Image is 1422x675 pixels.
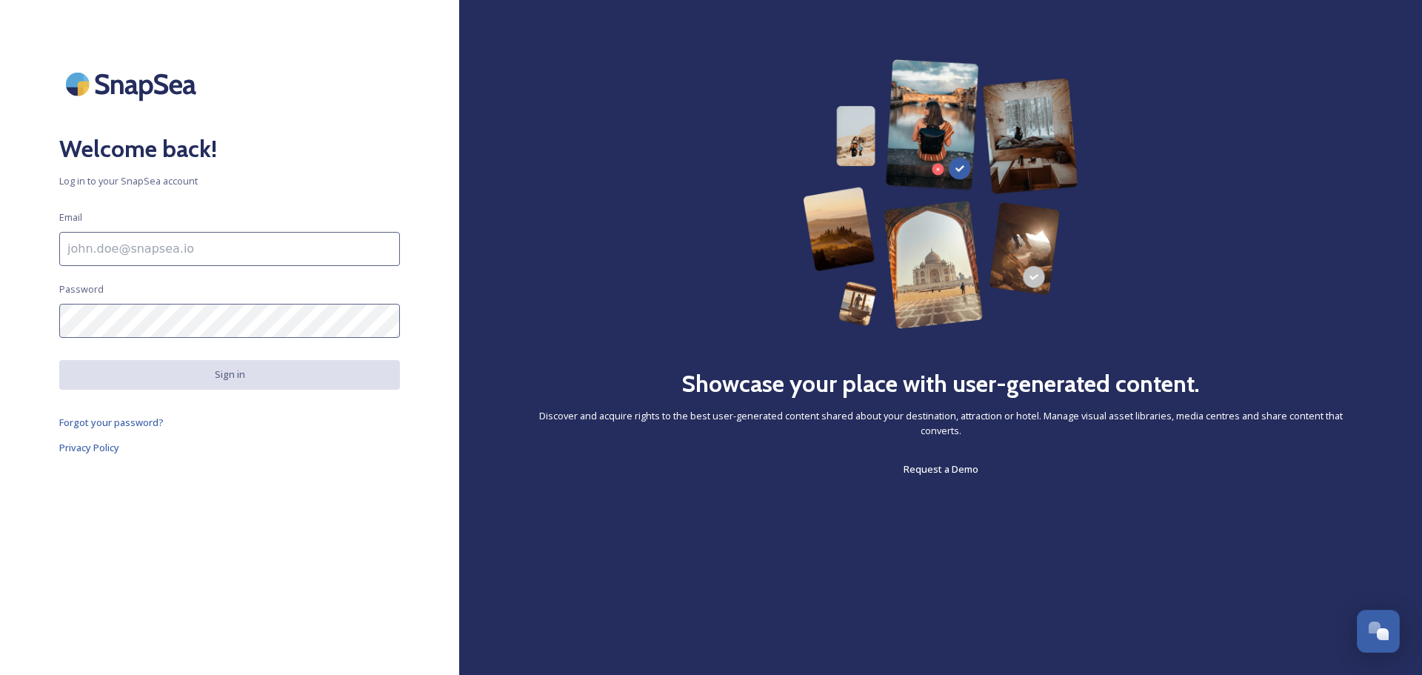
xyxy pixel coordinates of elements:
[1357,610,1400,653] button: Open Chat
[59,439,400,456] a: Privacy Policy
[904,462,978,476] span: Request a Demo
[59,174,400,188] span: Log in to your SnapSea account
[59,232,400,266] input: john.doe@snapsea.io
[59,441,119,454] span: Privacy Policy
[59,416,164,429] span: Forgot your password?
[59,413,400,431] a: Forgot your password?
[681,366,1200,402] h2: Showcase your place with user-generated content.
[518,409,1363,437] span: Discover and acquire rights to the best user-generated content shared about your destination, att...
[59,131,400,167] h2: Welcome back!
[904,460,978,478] a: Request a Demo
[803,59,1078,329] img: 63b42ca75bacad526042e722_Group%20154-p-800.png
[59,210,82,225] span: Email
[59,360,400,389] button: Sign in
[59,59,207,109] img: SnapSea Logo
[59,282,104,296] span: Password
